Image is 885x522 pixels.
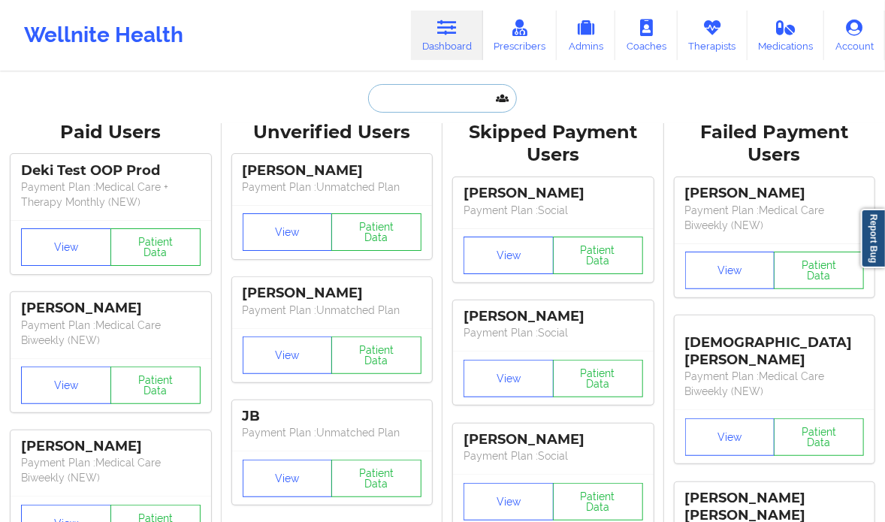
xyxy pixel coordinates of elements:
div: [PERSON_NAME] [464,308,643,325]
p: Payment Plan : Unmatched Plan [243,180,422,195]
button: View [243,336,333,374]
button: Patient Data [774,252,864,289]
p: Payment Plan : Social [464,448,643,463]
button: Patient Data [553,483,643,520]
button: Patient Data [331,213,421,251]
div: [PERSON_NAME] [21,300,201,317]
p: Payment Plan : Social [464,203,643,218]
div: [PERSON_NAME] [464,185,643,202]
p: Payment Plan : Medical Care Biweekly (NEW) [685,203,865,233]
p: Payment Plan : Social [464,325,643,340]
button: Patient Data [774,418,864,456]
a: Account [824,11,885,60]
a: Therapists [678,11,748,60]
button: View [685,252,775,289]
p: Payment Plan : Unmatched Plan [243,425,422,440]
a: Dashboard [411,11,483,60]
button: View [464,483,554,520]
div: JB [243,408,422,425]
p: Payment Plan : Medical Care + Therapy Monthly (NEW) [21,180,201,210]
button: View [243,213,333,251]
button: View [243,460,333,497]
div: Unverified Users [232,121,433,144]
button: Patient Data [110,367,201,404]
button: View [21,367,111,404]
p: Payment Plan : Medical Care Biweekly (NEW) [21,455,201,485]
a: Coaches [615,11,678,60]
button: Patient Data [331,460,421,497]
button: Patient Data [553,237,643,274]
a: Admins [557,11,615,60]
div: [PERSON_NAME] [243,285,422,302]
button: View [464,237,554,274]
p: Payment Plan : Unmatched Plan [243,303,422,318]
button: View [21,228,111,266]
p: Payment Plan : Medical Care Biweekly (NEW) [21,318,201,348]
button: Patient Data [553,360,643,397]
div: Failed Payment Users [675,121,875,167]
button: View [685,418,775,456]
div: Deki Test OOP Prod [21,162,201,180]
a: Prescribers [483,11,557,60]
div: [DEMOGRAPHIC_DATA][PERSON_NAME] [685,323,865,369]
div: [PERSON_NAME] [464,431,643,448]
div: [PERSON_NAME] [243,162,422,180]
button: Patient Data [331,336,421,374]
div: Skipped Payment Users [453,121,654,167]
div: [PERSON_NAME] [21,438,201,455]
a: Medications [748,11,825,60]
div: Paid Users [11,121,211,144]
div: [PERSON_NAME] [685,185,865,202]
button: Patient Data [110,228,201,266]
p: Payment Plan : Medical Care Biweekly (NEW) [685,369,865,399]
button: View [464,360,554,397]
a: Report Bug [861,209,885,268]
